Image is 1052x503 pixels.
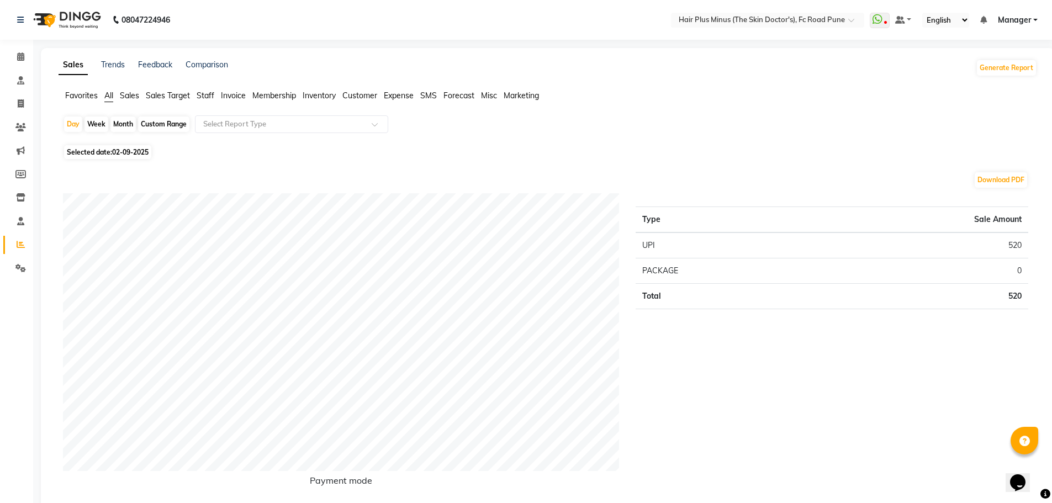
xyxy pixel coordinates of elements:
span: All [104,91,113,100]
td: 0 [811,258,1028,284]
button: Generate Report [977,60,1036,76]
iframe: chat widget [1006,459,1041,492]
th: Sale Amount [811,207,1028,233]
span: Membership [252,91,296,100]
span: SMS [420,91,437,100]
a: Trends [101,60,125,70]
td: 520 [811,232,1028,258]
td: 520 [811,284,1028,309]
button: Download PDF [975,172,1027,188]
span: Staff [197,91,214,100]
span: Inventory [303,91,336,100]
span: Forecast [443,91,474,100]
b: 08047224946 [121,4,170,35]
td: PACKAGE [636,258,811,284]
th: Type [636,207,811,233]
a: Feedback [138,60,172,70]
img: logo [28,4,104,35]
span: Misc [481,91,497,100]
span: Invoice [221,91,246,100]
span: Expense [384,91,414,100]
div: Week [84,117,108,132]
span: Sales [120,91,139,100]
span: Marketing [504,91,539,100]
div: Month [110,117,136,132]
div: Custom Range [138,117,189,132]
span: Customer [342,91,377,100]
h6: Payment mode [63,475,619,490]
span: 02-09-2025 [112,148,149,156]
a: Comparison [186,60,228,70]
span: Manager [998,14,1031,26]
span: Sales Target [146,91,190,100]
td: UPI [636,232,811,258]
span: Selected date: [64,145,151,159]
a: Sales [59,55,88,75]
td: Total [636,284,811,309]
span: Favorites [65,91,98,100]
div: Day [64,117,82,132]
